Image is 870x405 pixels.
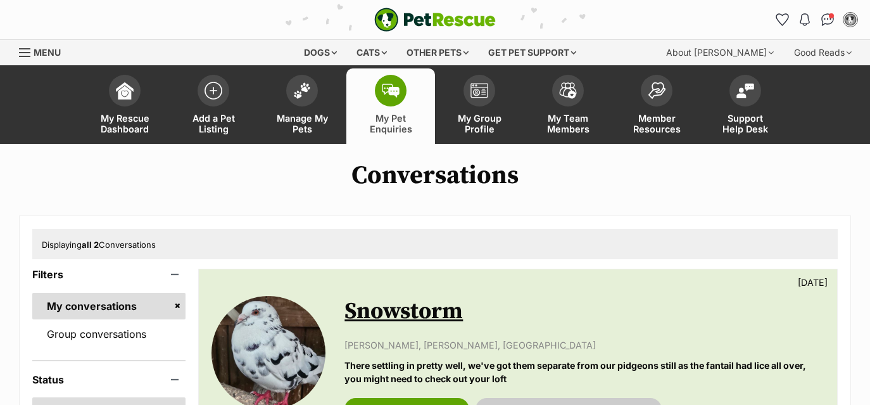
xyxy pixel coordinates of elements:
[32,269,186,280] header: Filters
[344,359,824,386] p: There settling in pretty well, we've got them separate from our pidgeons still as the fantail had...
[435,68,524,144] a: My Group Profile
[821,13,835,26] img: chat-41dd97257d64d25036548639549fe6c8038ab92f7586957e7f3b1b290dea8141.svg
[470,83,488,98] img: group-profile-icon-3fa3cf56718a62981997c0bc7e787c4b2cf8bcc04b72c1350f741eb67cf2f40e.svg
[32,321,186,347] a: Group conversations
[840,10,861,30] button: My account
[96,113,153,134] span: My Rescue Dashboard
[524,68,612,144] a: My Team Members
[205,82,222,100] img: add-pet-listing-icon-0afa8454b4691262ce3f59096e99ab1cd57d4a30225e0717b998d2c9b9846f56.svg
[344,338,824,352] p: [PERSON_NAME], [PERSON_NAME], [GEOGRAPHIC_DATA]
[798,276,828,289] p: [DATE]
[362,113,419,134] span: My Pet Enquiries
[539,113,596,134] span: My Team Members
[398,40,477,65] div: Other pets
[42,240,156,250] span: Displaying Conversations
[795,10,815,30] button: Notifications
[185,113,242,134] span: Add a Pet Listing
[612,68,701,144] a: Member Resources
[657,40,783,65] div: About [PERSON_NAME]
[344,297,463,326] a: Snowstorm
[817,10,838,30] a: Conversations
[348,40,396,65] div: Cats
[169,68,258,144] a: Add a Pet Listing
[258,68,346,144] a: Manage My Pets
[19,40,70,63] a: Menu
[648,82,665,99] img: member-resources-icon-8e73f808a243e03378d46382f2149f9095a855e16c252ad45f914b54edf8863c.svg
[451,113,508,134] span: My Group Profile
[116,82,134,100] img: dashboard-icon-eb2f2d2d3e046f16d808141f083e7271f6b2e854fb5c12c21221c1fb7104beca.svg
[80,68,169,144] a: My Rescue Dashboard
[374,8,496,32] a: PetRescue
[628,113,685,134] span: Member Resources
[34,47,61,58] span: Menu
[559,82,577,99] img: team-members-icon-5396bd8760b3fe7c0b43da4ab00e1e3bb1a5d9ba89233759b79545d2d3fc5d0d.svg
[32,293,186,319] a: My conversations
[274,113,331,134] span: Manage My Pets
[346,68,435,144] a: My Pet Enquiries
[295,40,346,65] div: Dogs
[785,40,861,65] div: Good Reads
[374,8,496,32] img: logo-e224e6f780fb5917bec1dbf3a21bbac754714ae5b6737aabdf751b685950b380.svg
[32,374,186,385] header: Status
[293,82,311,99] img: manage-my-pets-icon-02211641906a0b7f246fdf0571729dbe1e7629f14944591b6c1af311fb30b64b.svg
[772,10,792,30] a: Favourites
[800,13,810,26] img: notifications-46538b983faf8c2785f20acdc204bb7945ddae34d4c08c2a6579f10ce5e182be.svg
[736,83,754,98] img: help-desk-icon-fdf02630f3aa405de69fd3d07c3f3aa587a6932b1a1747fa1d2bba05be0121f9.svg
[701,68,790,144] a: Support Help Desk
[717,113,774,134] span: Support Help Desk
[772,10,861,30] ul: Account quick links
[82,240,99,250] strong: all 2
[382,84,400,98] img: pet-enquiries-icon-7e3ad2cf08bfb03b45e93fb7055b45f3efa6380592205ae92323e6603595dc1f.svg
[844,13,857,26] img: Sonja Olsen profile pic
[479,40,585,65] div: Get pet support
